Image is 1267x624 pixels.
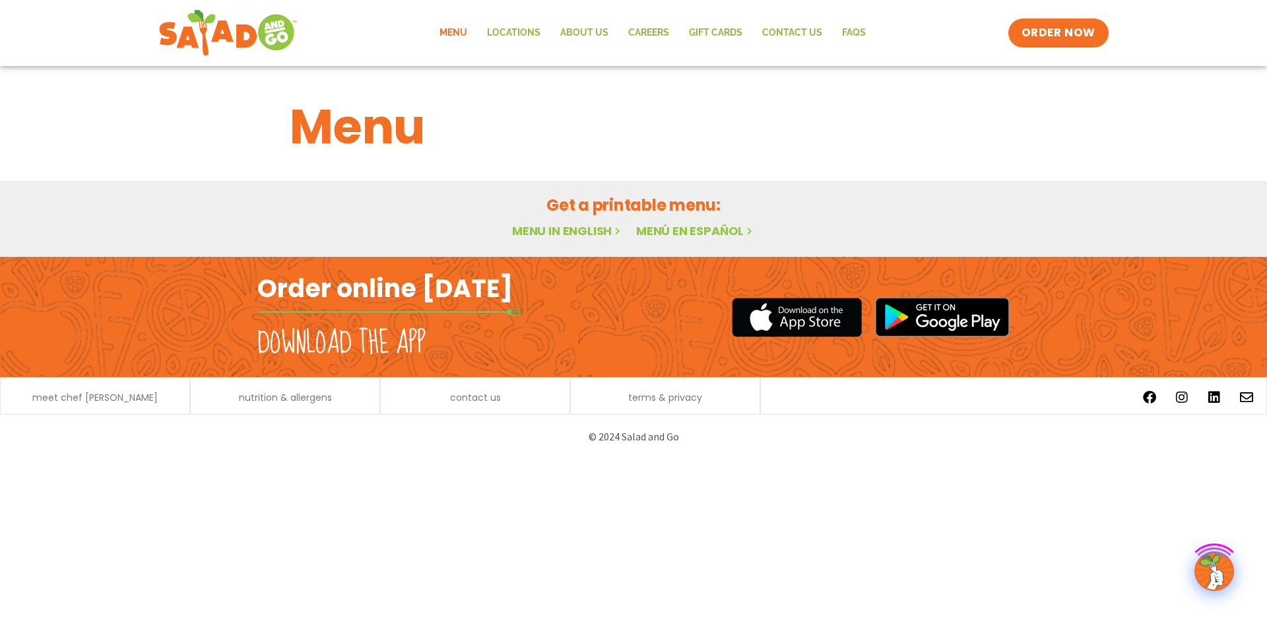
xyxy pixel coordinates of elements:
[257,325,426,362] h2: Download the app
[732,296,862,339] img: appstore
[636,223,755,239] a: Menú en español
[512,223,623,239] a: Menu in English
[550,18,618,48] a: About Us
[239,393,332,402] a: nutrition & allergens
[618,18,679,48] a: Careers
[628,393,702,402] a: terms & privacy
[1022,25,1095,41] span: ORDER NOW
[290,91,977,162] h1: Menu
[450,393,501,402] a: contact us
[875,297,1010,337] img: google_play
[430,18,477,48] a: Menu
[158,7,298,59] img: new-SAG-logo-768×292
[257,272,513,304] h2: Order online [DATE]
[832,18,876,48] a: FAQs
[290,193,977,217] h2: Get a printable menu:
[1008,18,1109,48] a: ORDER NOW
[752,18,832,48] a: Contact Us
[32,393,158,402] a: meet chef [PERSON_NAME]
[257,308,521,316] img: fork
[430,18,876,48] nav: Menu
[679,18,752,48] a: GIFT CARDS
[264,428,1003,446] p: © 2024 Salad and Go
[477,18,550,48] a: Locations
